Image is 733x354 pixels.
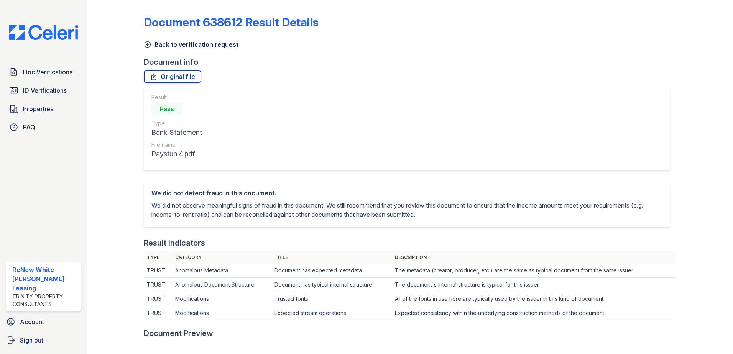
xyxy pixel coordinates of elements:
a: ID Verifications [6,83,81,98]
span: FAQ [23,123,35,132]
td: Expected stream operations [271,306,392,320]
div: We did not detect fraud in this document. [151,188,662,198]
th: Category [172,251,271,264]
th: Description [392,251,676,264]
a: Document 638612 Result Details [144,15,319,29]
a: Doc Verifications [6,64,81,80]
div: Trinity Property Consultants [12,293,78,308]
td: Document has typical internal structure [271,278,392,292]
td: TRUST [144,278,172,292]
div: Paystub 4.pdf [151,149,202,159]
td: Anomalous Document Structure [172,278,271,292]
td: The metadata (creator, producer, etc.) are the same as typical document from the same issuer. [392,264,676,278]
span: ID Verifications [23,86,67,95]
a: Sign out [3,333,84,348]
td: TRUST [144,306,172,320]
p: We did not observe meaningful signs of fraud in this document. We still recommend that you review... [151,201,662,219]
a: Back to verification request [144,40,238,49]
td: Trusted fonts [271,292,392,306]
div: Document Preview [144,328,213,339]
span: Properties [23,104,53,113]
span: Doc Verifications [23,67,72,77]
div: Type [151,120,202,127]
div: Result Indicators [144,238,205,248]
a: Original file [144,70,201,83]
span: Account [20,317,44,326]
div: Pass [151,103,182,115]
th: Type [144,251,172,264]
td: TRUST [144,264,172,278]
td: Document has expected metadata [271,264,392,278]
div: File name [151,141,202,149]
td: TRUST [144,292,172,306]
div: Document info [144,57,676,67]
td: Modifications [172,306,271,320]
img: CE_Logo_Blue-a8612792a0a2168367f1c8372b55b34899dd931a85d93a1a3d3e32e68fde9ad4.png [3,25,84,40]
td: Modifications [172,292,271,306]
td: The document's internal structure is typical for this issuer. [392,278,676,292]
a: FAQ [6,120,81,135]
a: Properties [6,101,81,116]
th: Title [271,251,392,264]
div: ReNew White [PERSON_NAME] Leasing [12,265,78,293]
div: Result [151,93,202,101]
td: Anomalous Metadata [172,264,271,278]
a: Account [3,314,84,329]
td: Expected consistency within the underlying construction methods of the document. [392,306,676,320]
td: All of the fonts in use here are typically used by the issuer in this kind of document. [392,292,676,306]
span: Sign out [20,336,43,345]
div: Bank Statement [151,127,202,138]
